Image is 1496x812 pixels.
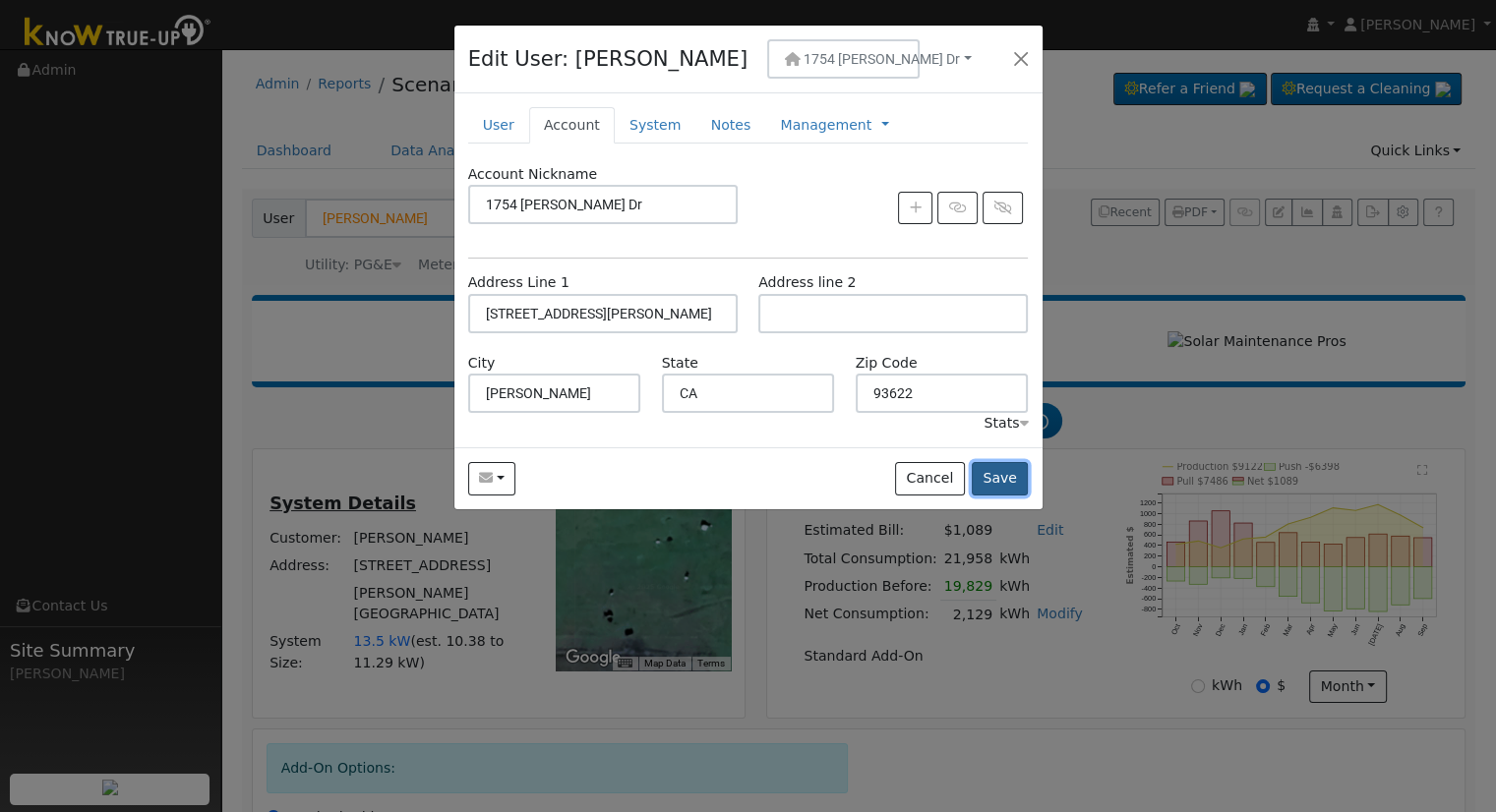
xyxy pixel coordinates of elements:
[468,462,516,495] button: jmarquez1958@yahoo.com
[695,107,765,144] a: Notes
[972,462,1029,495] button: Save
[856,353,918,374] label: Zip Code
[758,272,856,293] label: Address line 2
[895,462,965,495] button: Cancel
[767,39,920,79] button: 1754 [PERSON_NAME] Dr
[804,51,960,67] span: 1754 [PERSON_NAME] Dr
[983,192,1023,225] button: Unlink Account
[615,107,696,144] a: System
[468,164,598,185] label: Account Nickname
[898,192,932,225] button: Create New Account
[937,192,978,225] button: Link Account
[662,353,698,374] label: State
[780,115,871,136] a: Management
[529,107,615,144] a: Account
[984,413,1028,434] div: Stats
[468,107,529,144] a: User
[468,353,496,374] label: City
[468,272,569,293] label: Address Line 1
[468,43,748,75] h4: Edit User: [PERSON_NAME]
